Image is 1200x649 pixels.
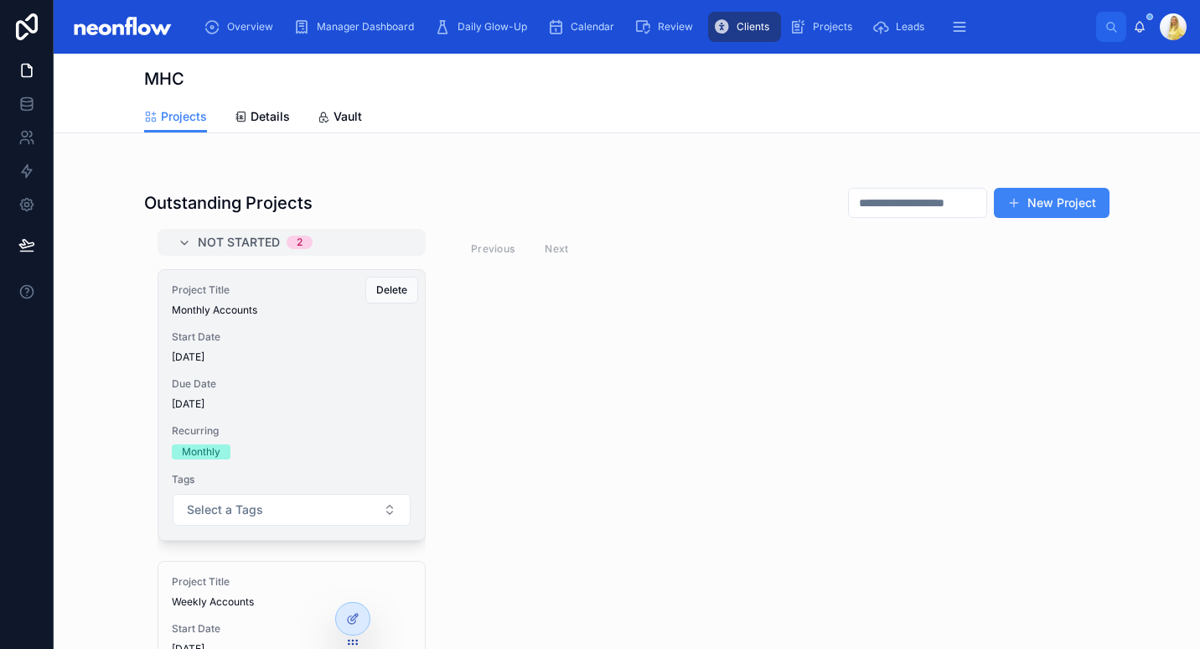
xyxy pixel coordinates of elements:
[172,595,411,609] span: Weekly Accounts
[172,377,411,391] span: Due Date
[198,234,280,251] span: Not Started
[172,350,411,364] span: [DATE]
[144,67,184,91] h1: MHC
[172,330,411,344] span: Start Date
[172,575,411,589] span: Project Title
[190,8,1096,45] div: scrollable content
[172,622,411,636] span: Start Date
[234,101,290,135] a: Details
[67,13,177,40] img: App logo
[867,12,936,42] a: Leads
[365,277,418,304] button: Delete
[458,20,527,34] span: Daily Glow-Up
[172,473,411,486] span: Tags
[158,269,426,541] a: Project TitleMonthly AccountsStart Date[DATE]Due Date[DATE]RecurringMonthlyTagsSelect ButtonDelete
[172,424,411,438] span: Recurring
[708,12,781,42] a: Clients
[542,12,626,42] a: Calendar
[317,101,362,135] a: Vault
[658,20,693,34] span: Review
[173,494,411,526] button: Select Button
[199,12,285,42] a: Overview
[288,12,426,42] a: Manager Dashboard
[144,101,207,133] a: Projects
[571,20,614,34] span: Calendar
[784,12,864,42] a: Projects
[227,20,273,34] span: Overview
[737,20,769,34] span: Clients
[813,20,852,34] span: Projects
[144,191,313,215] h1: Outstanding Projects
[187,501,263,518] span: Select a Tags
[172,397,411,411] span: [DATE]
[172,304,411,317] span: Monthly Accounts
[161,108,207,125] span: Projects
[629,12,705,42] a: Review
[172,283,411,297] span: Project Title
[182,444,220,459] div: Monthly
[251,108,290,125] span: Details
[317,20,414,34] span: Manager Dashboard
[297,236,303,249] div: 2
[376,283,407,297] span: Delete
[429,12,539,42] a: Daily Glow-Up
[896,20,924,34] span: Leads
[994,188,1109,218] button: New Project
[334,108,362,125] span: Vault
